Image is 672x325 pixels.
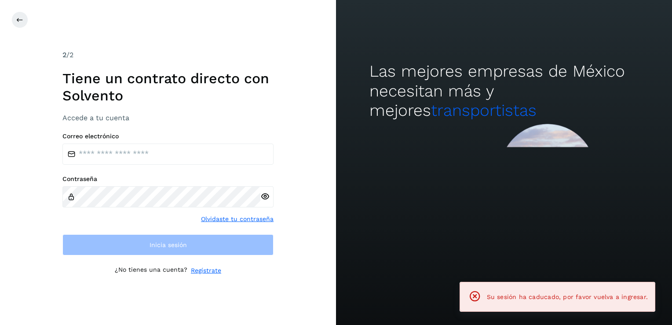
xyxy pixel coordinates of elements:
h3: Accede a tu cuenta [62,114,274,122]
div: /2 [62,50,274,60]
h2: Las mejores empresas de México necesitan más y mejores [369,62,638,120]
a: Olvidaste tu contraseña [201,214,274,224]
label: Contraseña [62,175,274,183]
p: ¿No tienes una cuenta? [115,266,187,275]
span: Su sesión ha caducado, por favor vuelva a ingresar. [487,293,648,300]
span: 2 [62,51,66,59]
h1: Tiene un contrato directo con Solvento [62,70,274,104]
button: Inicia sesión [62,234,274,255]
label: Correo electrónico [62,133,274,140]
span: transportistas [431,101,537,120]
a: Regístrate [191,266,221,275]
span: Inicia sesión [150,242,187,248]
